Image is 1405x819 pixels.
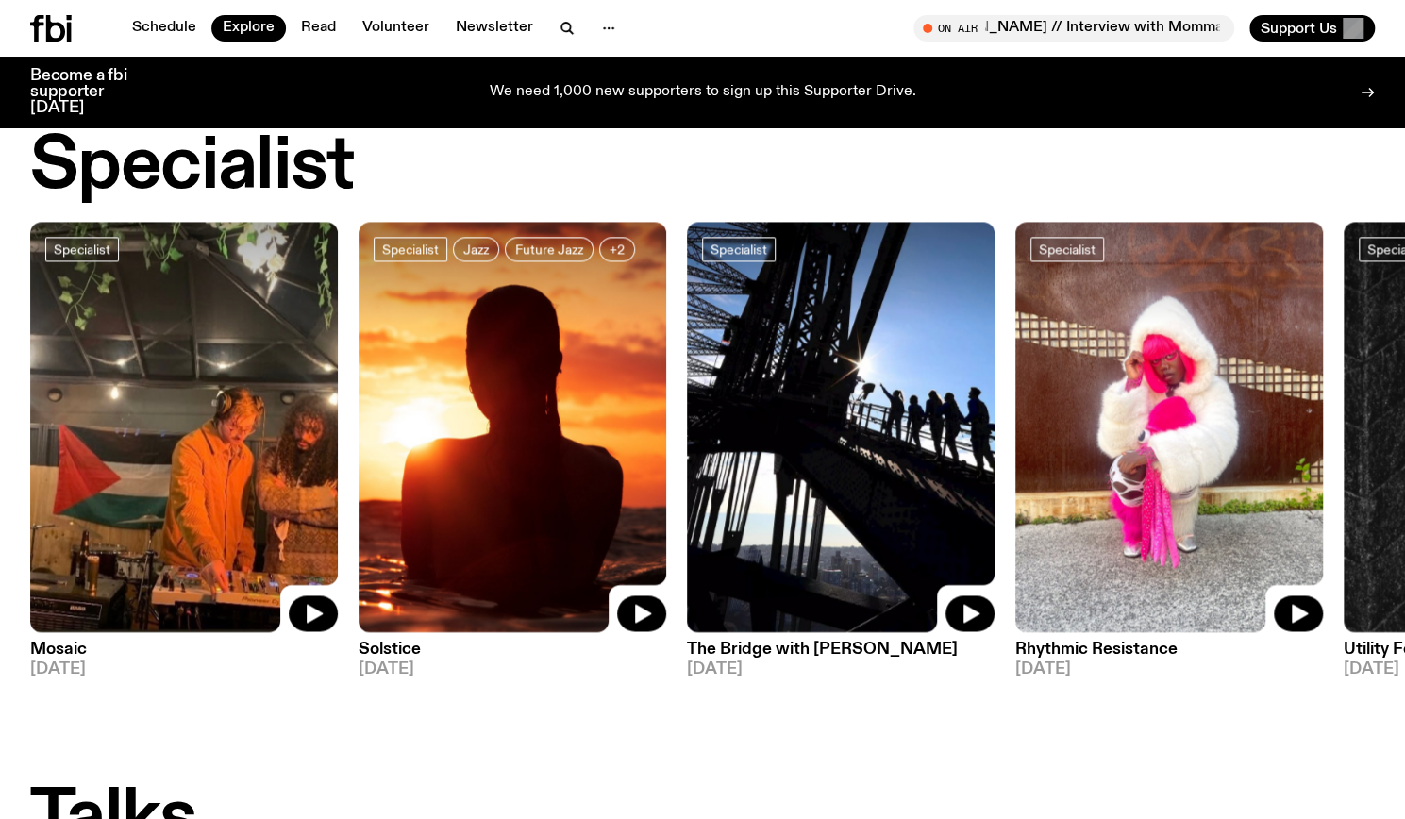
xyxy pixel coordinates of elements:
span: [DATE] [30,661,338,677]
img: Attu crouches on gravel in front of a brown wall. They are wearing a white fur coat with a hood, ... [1015,222,1323,632]
a: Read [290,15,347,42]
span: Specialist [54,242,110,256]
a: Schedule [121,15,208,42]
a: Newsletter [444,15,544,42]
a: The Bridge with [PERSON_NAME][DATE] [687,632,995,677]
button: Support Us [1249,15,1375,42]
button: +2 [599,237,635,261]
span: Jazz [463,242,489,256]
img: A girl standing in the ocean as waist level, staring into the rise of the sun. [359,222,666,632]
span: Specialist [711,242,767,256]
h3: Solstice [359,642,666,658]
span: [DATE] [687,661,995,677]
a: Future Jazz [505,237,594,261]
span: Specialist [382,242,439,256]
h3: The Bridge with [PERSON_NAME] [687,642,995,658]
span: [DATE] [359,661,666,677]
a: Specialist [374,237,447,261]
a: Solstice[DATE] [359,632,666,677]
img: Tommy and Jono Playing at a fundraiser for Palestine [30,222,338,632]
button: On AirMornings with [PERSON_NAME] // Interview with Momma [913,15,1234,42]
span: Support Us [1261,20,1337,37]
h3: Rhythmic Resistance [1015,642,1323,658]
a: Specialist [45,237,119,261]
img: People climb Sydney's Harbour Bridge [687,222,995,632]
a: Volunteer [351,15,441,42]
a: Explore [211,15,286,42]
span: Future Jazz [515,242,583,256]
a: Jazz [453,237,499,261]
p: We need 1,000 new supporters to sign up this Supporter Drive. [490,84,916,101]
h3: Become a fbi supporter [DATE] [30,68,151,116]
span: +2 [610,242,625,256]
span: [DATE] [1015,661,1323,677]
a: Specialist [1030,237,1104,261]
a: Specialist [702,237,776,261]
a: Rhythmic Resistance[DATE] [1015,632,1323,677]
h2: Specialist [30,131,353,203]
span: Specialist [1039,242,1096,256]
h3: Mosaic [30,642,338,658]
a: Mosaic[DATE] [30,632,338,677]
